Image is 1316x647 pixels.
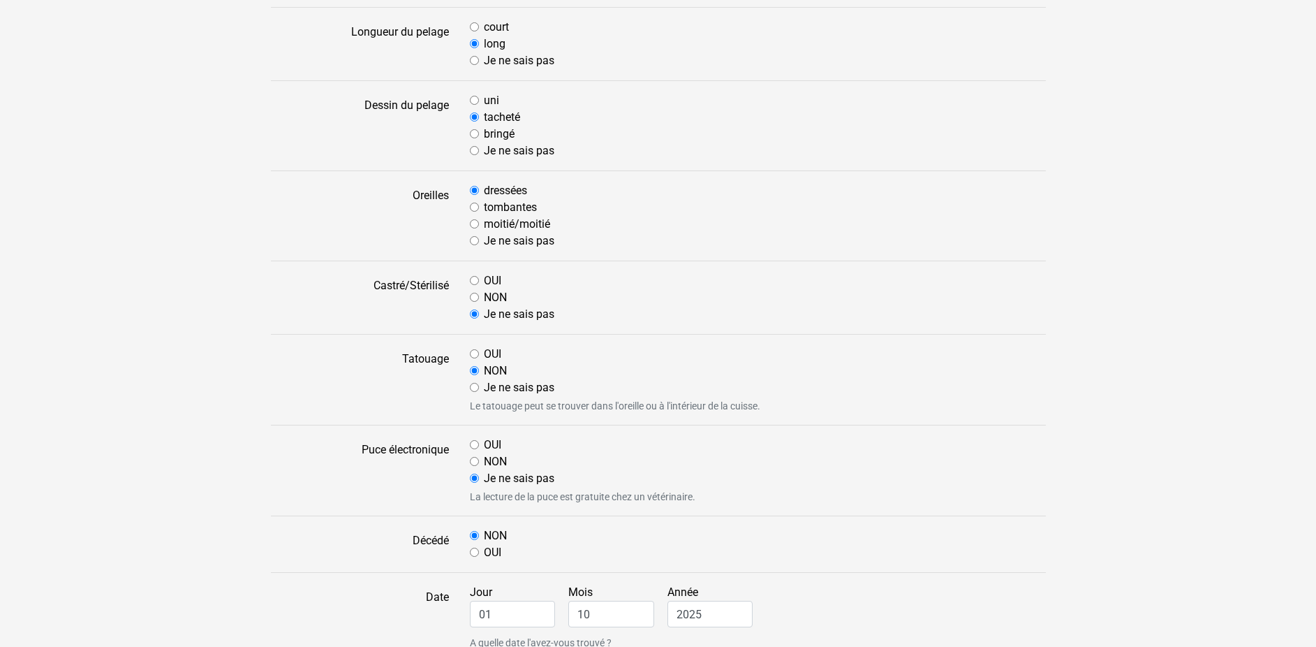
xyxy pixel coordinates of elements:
label: NON [484,363,507,379]
input: Je ne sais pas [470,146,479,155]
label: uni [484,92,499,109]
input: OUI [470,440,479,449]
label: NON [484,453,507,470]
label: Tatouage [260,346,459,414]
input: tombantes [470,203,479,212]
label: OUI [484,272,501,289]
label: Je ne sais pas [484,379,554,396]
label: Mois [568,584,665,627]
label: NON [484,289,507,306]
label: OUI [484,346,501,363]
input: Je ne sais pas [470,56,479,65]
label: Je ne sais pas [484,233,554,249]
label: bringé [484,126,515,143]
input: uni [470,96,479,105]
label: Oreilles [260,182,459,249]
label: dressées [484,182,527,199]
label: Je ne sais pas [484,52,554,69]
label: Longueur du pelage [260,19,459,69]
input: NON [470,531,479,540]
label: moitié/moitié [484,216,550,233]
input: OUI [470,276,479,285]
input: Je ne sais pas [470,383,479,392]
label: OUI [484,437,501,453]
label: Je ne sais pas [484,306,554,323]
label: Puce électronique [260,437,459,504]
input: moitié/moitié [470,219,479,228]
input: NON [470,293,479,302]
label: Dessin du pelage [260,92,459,159]
input: NON [470,457,479,466]
input: Année [667,601,753,627]
label: Castré/Stérilisé [260,272,459,323]
label: OUI [484,544,501,561]
input: bringé [470,129,479,138]
small: La lecture de la puce est gratuite chez un vétérinaire. [470,490,1046,504]
label: long [484,36,505,52]
input: court [470,22,479,31]
label: Décédé [260,528,459,561]
input: Je ne sais pas [470,474,479,483]
small: Le tatouage peut se trouver dans l'oreille ou à l'intérieur de la cuisse. [470,399,1046,414]
label: tacheté [484,109,520,126]
label: Jour [470,584,566,627]
input: Mois [568,601,654,627]
label: Je ne sais pas [484,470,554,487]
label: tombantes [484,199,537,216]
input: tacheté [470,112,479,122]
label: NON [484,528,507,544]
input: OUI [470,349,479,358]
label: Je ne sais pas [484,143,554,159]
input: long [470,39,479,48]
input: dressées [470,186,479,195]
input: Jour [470,601,556,627]
input: NON [470,366,479,375]
input: Je ne sais pas [470,236,479,245]
label: court [484,19,509,36]
input: OUI [470,548,479,557]
label: Année [667,584,764,627]
input: Je ne sais pas [470,310,479,319]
